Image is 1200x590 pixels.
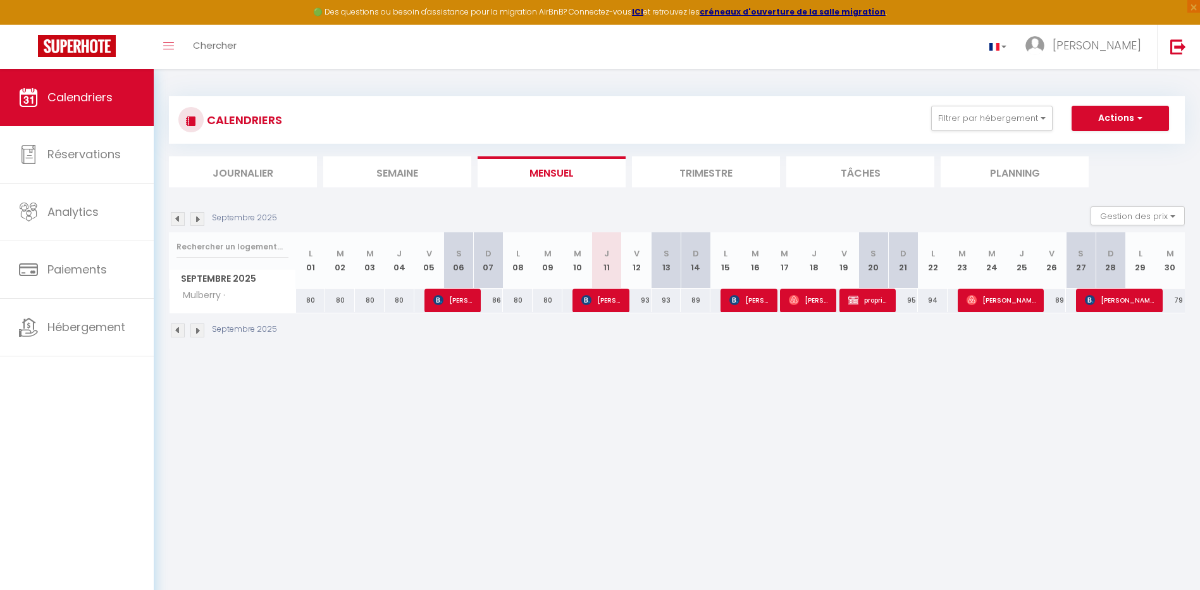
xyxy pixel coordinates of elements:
p: Septembre 2025 [212,323,277,336]
abbr: J [397,248,402,260]
div: 93 [652,289,681,312]
div: 95 [888,289,918,312]
abbr: J [812,248,817,260]
abbr: M [958,248,966,260]
abbr: V [1049,248,1055,260]
th: 10 [562,232,592,289]
span: [PERSON_NAME] [581,288,621,312]
span: [PERSON_NAME] [789,288,829,312]
abbr: V [841,248,847,260]
th: 24 [977,232,1007,289]
th: 25 [1007,232,1037,289]
div: 80 [296,289,326,312]
th: 02 [325,232,355,289]
abbr: L [724,248,727,260]
th: 01 [296,232,326,289]
th: 17 [770,232,800,289]
div: 94 [918,289,948,312]
div: 80 [503,289,533,312]
div: 89 [1037,289,1067,312]
img: Super Booking [38,35,116,57]
img: logout [1170,39,1186,54]
button: Gestion des prix [1091,206,1185,225]
div: 80 [385,289,414,312]
a: ... [PERSON_NAME] [1016,25,1157,69]
abbr: J [604,248,609,260]
abbr: S [870,248,876,260]
div: 80 [355,289,385,312]
th: 29 [1125,232,1155,289]
span: Septembre 2025 [170,270,295,288]
abbr: M [337,248,344,260]
span: proprietaitre séjour [848,288,888,312]
abbr: S [456,248,462,260]
th: 06 [444,232,474,289]
abbr: M [752,248,759,260]
abbr: L [931,248,935,260]
button: Actions [1072,106,1169,131]
abbr: M [574,248,581,260]
abbr: D [900,248,906,260]
span: [PERSON_NAME] [1085,288,1154,312]
div: 80 [325,289,355,312]
abbr: D [485,248,492,260]
div: 89 [681,289,710,312]
h3: CALENDRIERS [204,106,282,134]
abbr: M [988,248,996,260]
a: ICI [632,6,643,17]
th: 13 [652,232,681,289]
img: ... [1025,36,1044,55]
a: Chercher [183,25,246,69]
span: [PERSON_NAME] [729,288,769,312]
th: 27 [1066,232,1096,289]
span: Analytics [47,204,99,220]
abbr: J [1019,248,1024,260]
div: 80 [533,289,562,312]
a: créneaux d'ouverture de la salle migration [700,6,886,17]
button: Filtrer par hébergement [931,106,1053,131]
span: Hébergement [47,319,125,335]
th: 23 [948,232,977,289]
th: 22 [918,232,948,289]
li: Semaine [323,156,471,187]
th: 09 [533,232,562,289]
th: 20 [859,232,889,289]
th: 14 [681,232,710,289]
li: Mensuel [478,156,626,187]
th: 15 [710,232,740,289]
abbr: L [309,248,312,260]
span: Calendriers [47,89,113,105]
div: 86 [474,289,504,312]
li: Tâches [786,156,934,187]
abbr: L [516,248,520,260]
div: 93 [622,289,652,312]
th: 11 [592,232,622,289]
abbr: L [1139,248,1142,260]
p: Septembre 2025 [212,212,277,224]
span: Mulberry · [171,289,228,303]
th: 28 [1096,232,1125,289]
li: Trimestre [632,156,780,187]
abbr: V [426,248,432,260]
th: 21 [888,232,918,289]
th: 04 [385,232,414,289]
th: 07 [474,232,504,289]
th: 12 [622,232,652,289]
th: 18 [800,232,829,289]
abbr: M [781,248,788,260]
button: Ouvrir le widget de chat LiveChat [10,5,48,43]
th: 03 [355,232,385,289]
abbr: D [693,248,699,260]
li: Planning [941,156,1089,187]
th: 19 [829,232,859,289]
div: 79 [1155,289,1185,312]
th: 30 [1155,232,1185,289]
abbr: S [1078,248,1084,260]
span: [PERSON_NAME] [967,288,1036,312]
abbr: M [544,248,552,260]
th: 26 [1037,232,1067,289]
span: [PERSON_NAME] [1053,37,1141,53]
abbr: D [1108,248,1114,260]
